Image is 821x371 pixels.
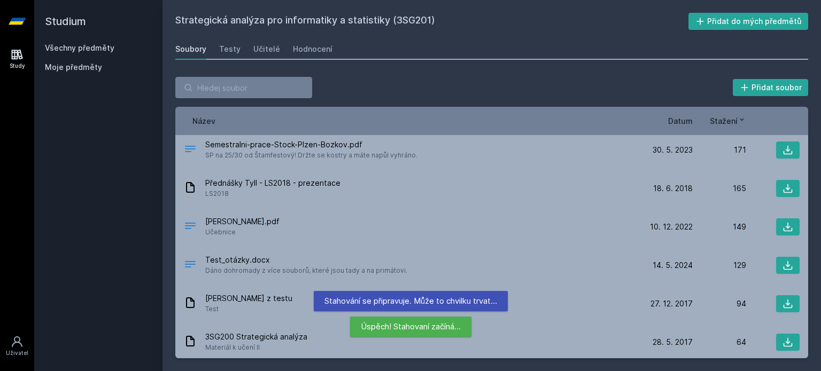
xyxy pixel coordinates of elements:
span: 18. 6. 2018 [653,183,693,194]
div: DOCX [184,258,197,273]
button: Stažení [710,115,746,127]
div: Soubory [175,44,206,54]
span: Učebnice [205,227,280,238]
span: SP na 25/30 od Štamfestový! Držte se kostry a máte napůl vyhráno. [205,150,417,161]
button: Přidat do mých předmětů [688,13,809,30]
span: 30. 5. 2023 [653,145,693,155]
span: Test_otázky.docx [205,255,407,265]
span: Semestralni-prace-Stock-Plzen-Bozkov.pdf [205,139,417,150]
button: Přidat soubor [733,79,809,96]
div: PDF [184,143,197,158]
div: 129 [693,260,746,271]
span: 28. 5. 2017 [653,337,693,348]
div: Úspěch! Stahovaní začíná… [350,317,471,337]
div: 165 [693,183,746,194]
div: Uživatel [6,349,28,357]
div: Stahování se připravuje. Může to chvilku trvat… [314,291,508,311]
button: Datum [668,115,693,127]
input: Hledej soubor [175,77,312,98]
div: 171 [693,145,746,155]
a: Všechny předměty [45,43,114,52]
a: Testy [219,38,241,60]
span: Materiál k učení II [205,342,307,353]
a: Uživatel [2,330,32,362]
span: Stažení [710,115,738,127]
span: Dáno dohromady z více souborů, které jsou tady a na primátovi. [205,265,407,276]
button: Název [192,115,215,127]
div: Study [10,62,25,70]
span: [PERSON_NAME] z testu [205,293,292,304]
h2: Strategická analýza pro informatiky a statistiky (3SG201) [175,13,688,30]
span: 27. 12. 2017 [650,298,693,309]
div: PDF [184,219,197,235]
a: Soubory [175,38,206,60]
span: Moje předměty [45,62,102,73]
div: Hodnocení [293,44,332,54]
span: Test [205,304,292,314]
a: Study [2,43,32,75]
a: Učitelé [253,38,280,60]
div: Testy [219,44,241,54]
span: Přednášky Tyll - LS2018 - prezentace [205,178,340,188]
a: Hodnocení [293,38,332,60]
span: [PERSON_NAME].pdf [205,216,280,227]
div: Učitelé [253,44,280,54]
div: 64 [693,337,746,348]
span: 3SG200 Strategická analýza [205,331,307,342]
div: 149 [693,222,746,232]
div: 94 [693,298,746,309]
span: 14. 5. 2024 [653,260,693,271]
span: 10. 12. 2022 [650,222,693,232]
span: LS2018 [205,188,340,199]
